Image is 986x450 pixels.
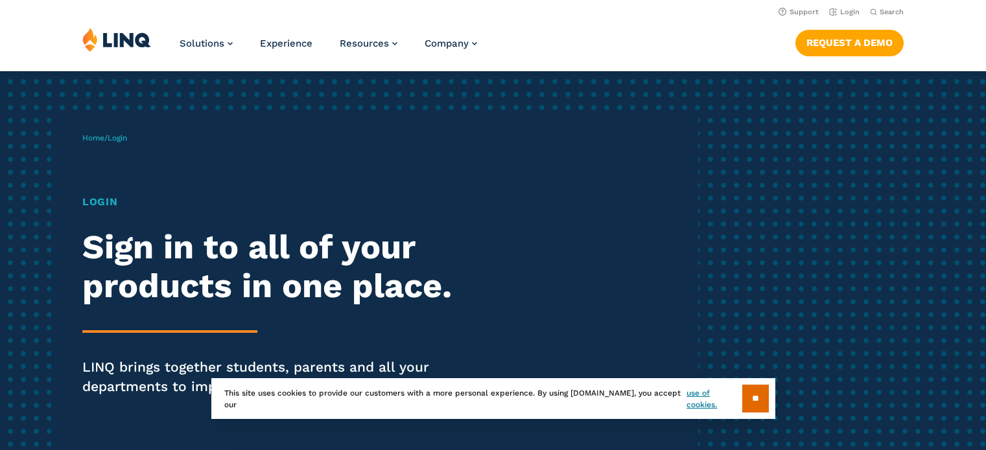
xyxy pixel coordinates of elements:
a: Solutions [180,38,233,49]
h1: Login [82,194,462,210]
button: Open Search Bar [870,7,904,17]
span: Solutions [180,38,224,49]
p: LINQ brings together students, parents and all your departments to improve efficiency and transpa... [82,357,462,396]
a: Home [82,133,104,142]
a: Support [779,8,819,16]
span: Company [425,38,469,49]
img: LINQ | K‑12 Software [82,27,151,52]
a: Company [425,38,477,49]
a: Experience [260,38,312,49]
span: Login [108,133,127,142]
span: Resources [340,38,389,49]
div: This site uses cookies to provide our customers with a more personal experience. By using [DOMAIN... [211,378,775,419]
nav: Primary Navigation [180,27,477,70]
span: Search [880,8,904,16]
h2: Sign in to all of your products in one place. [82,228,462,306]
a: Login [829,8,860,16]
a: use of cookies. [687,387,742,411]
nav: Button Navigation [795,27,904,56]
a: Request a Demo [795,30,904,56]
span: / [82,133,127,142]
a: Resources [340,38,397,49]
